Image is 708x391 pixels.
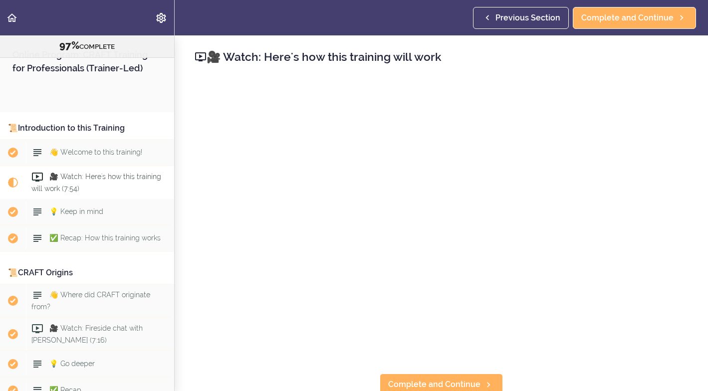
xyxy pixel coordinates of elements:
[573,7,696,29] a: Complete and Continue
[155,12,167,24] svg: Settings Menu
[581,12,674,24] span: Complete and Continue
[31,173,161,192] span: 🎥 Watch: Here's how this training will work (7:54)
[31,324,143,344] span: 🎥 Watch: Fireside chat with [PERSON_NAME] (7:16)
[59,39,79,51] span: 97%
[31,291,150,310] span: 👋 Where did CRAFT originate from?
[495,12,560,24] span: Previous Section
[49,234,161,242] span: ✅ Recap: How this training works
[49,360,95,368] span: 💡 Go deeper
[388,379,480,391] span: Complete and Continue
[473,7,569,29] a: Previous Section
[49,148,142,156] span: 👋 Welcome to this training!
[49,207,103,215] span: 💡 Keep in mind
[195,80,688,358] iframe: Video Player
[12,39,162,52] div: COMPLETE
[6,12,18,24] svg: Back to course curriculum
[195,48,688,65] h2: 🎥 Watch: Here's how this training will work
